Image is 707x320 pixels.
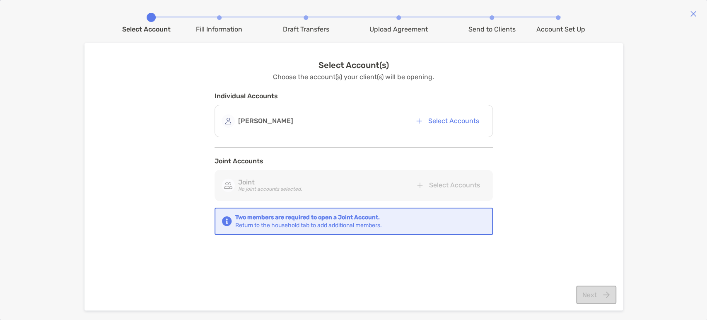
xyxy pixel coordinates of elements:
div: Fill Information [196,25,242,33]
div: Send to Clients [468,25,516,33]
img: Notification icon [222,216,232,226]
h3: Select Account(s) [319,60,389,70]
h4: Joint Accounts [215,157,493,165]
div: Account Set Up [536,25,585,33]
img: avatar [222,179,235,192]
h4: Individual Accounts [215,92,493,100]
button: Select Accounts [410,112,486,130]
i: No joint accounts selected. [238,186,302,192]
img: close modal [690,10,697,17]
div: Return to the household tab to add additional members. [235,213,382,229]
strong: [PERSON_NAME] [238,117,293,125]
img: avatar [222,114,235,128]
div: Draft Transfers [283,25,329,33]
div: Select Account [122,25,171,33]
div: Upload Agreement [369,25,428,33]
strong: Two members are required to open a Joint Account. [235,213,382,221]
p: Choose the account(s) your client(s) will be opening. [273,72,434,82]
strong: Joint [238,178,255,186]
